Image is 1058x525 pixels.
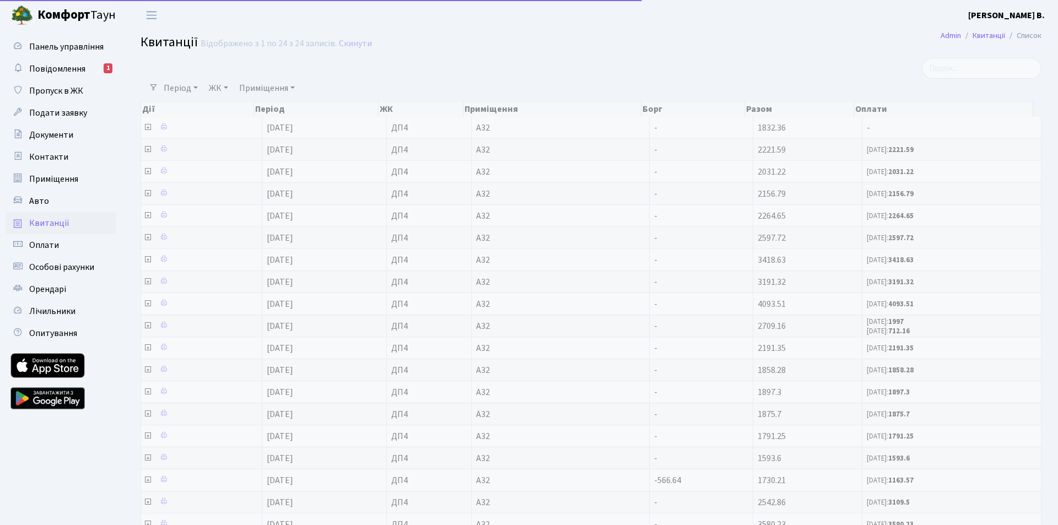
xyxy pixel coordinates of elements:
[6,36,116,58] a: Панель управління
[11,4,33,26] img: logo.png
[922,58,1041,79] input: Пошук...
[867,233,914,243] small: [DATE]:
[867,475,914,485] small: [DATE]:
[267,122,293,134] span: [DATE]
[758,144,786,156] span: 2221.59
[758,166,786,178] span: 2031.22
[758,342,786,354] span: 2191.35
[267,276,293,288] span: [DATE]
[6,58,116,80] a: Повідомлення1
[654,144,657,156] span: -
[654,276,657,288] span: -
[267,254,293,266] span: [DATE]
[888,365,914,375] b: 1858.28
[654,254,657,266] span: -
[888,343,914,353] b: 2191.35
[391,476,467,485] span: ДП4
[391,190,467,198] span: ДП4
[267,386,293,398] span: [DATE]
[867,317,904,327] small: [DATE]:
[758,430,786,442] span: 1791.25
[654,232,657,244] span: -
[888,387,910,397] b: 1897.3
[379,101,463,117] th: ЖК
[391,366,467,375] span: ДП4
[267,210,293,222] span: [DATE]
[6,124,116,146] a: Документи
[867,255,914,265] small: [DATE]:
[37,6,116,25] span: Таун
[867,497,910,507] small: [DATE]:
[867,299,914,309] small: [DATE]:
[867,343,914,353] small: [DATE]:
[476,432,645,441] span: А32
[104,63,112,73] div: 1
[6,80,116,102] a: Пропуск в ЖК
[391,498,467,507] span: ДП4
[29,305,75,317] span: Лічильники
[867,189,914,199] small: [DATE]:
[888,277,914,287] b: 3191.32
[267,364,293,376] span: [DATE]
[941,30,961,41] a: Admin
[463,101,641,117] th: Приміщення
[29,217,69,229] span: Квитанції
[391,167,467,176] span: ДП4
[267,430,293,442] span: [DATE]
[267,298,293,310] span: [DATE]
[6,234,116,256] a: Оплати
[888,145,914,155] b: 2221.59
[29,107,87,119] span: Подати заявку
[204,79,233,98] a: ЖК
[267,474,293,486] span: [DATE]
[6,212,116,234] a: Квитанції
[476,388,645,397] span: А32
[654,430,657,442] span: -
[888,211,914,221] b: 2264.65
[867,277,914,287] small: [DATE]:
[641,101,745,117] th: Борг
[968,9,1045,22] a: [PERSON_NAME] В.
[267,166,293,178] span: [DATE]
[654,320,657,332] span: -
[476,366,645,375] span: А32
[654,342,657,354] span: -
[267,232,293,244] span: [DATE]
[29,195,49,207] span: Авто
[267,452,293,464] span: [DATE]
[476,234,645,242] span: А32
[6,278,116,300] a: Орендарі
[476,300,645,308] span: А32
[29,151,68,163] span: Контакти
[201,39,337,49] div: Відображено з 1 по 24 з 24 записів.
[867,326,910,336] small: [DATE]:
[1005,30,1041,42] li: Список
[159,79,202,98] a: Період
[391,212,467,220] span: ДП4
[29,129,73,141] span: Документи
[854,101,1033,117] th: Оплати
[654,210,657,222] span: -
[141,33,198,52] span: Квитанції
[654,364,657,376] span: -
[476,256,645,264] span: А32
[973,30,1005,41] a: Квитанції
[391,432,467,441] span: ДП4
[888,497,910,507] b: 3109.5
[476,212,645,220] span: А32
[267,144,293,156] span: [DATE]
[254,101,379,117] th: Період
[476,123,645,132] span: А32
[476,498,645,507] span: А32
[6,256,116,278] a: Особові рахунки
[654,408,657,420] span: -
[867,211,914,221] small: [DATE]:
[867,453,910,463] small: [DATE]:
[391,145,467,154] span: ДП4
[654,452,657,464] span: -
[391,388,467,397] span: ДП4
[6,168,116,190] a: Приміщення
[476,410,645,419] span: А32
[758,320,786,332] span: 2709.16
[758,210,786,222] span: 2264.65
